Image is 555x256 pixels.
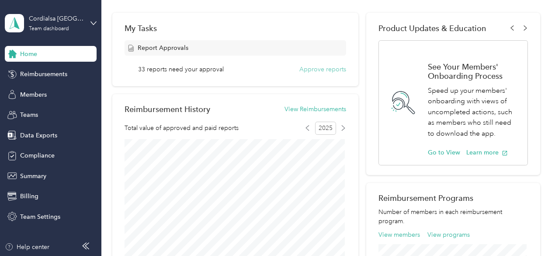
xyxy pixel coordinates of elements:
p: Speed up your members' onboarding with views of uncompleted actions, such as members who still ne... [428,85,518,139]
h2: Reimbursement History [125,105,210,114]
h1: See Your Members' Onboarding Process [428,62,518,81]
h2: Reimbursement Programs [378,193,528,203]
button: Go to View [428,148,460,157]
button: View members [378,230,420,239]
p: Number of members in each reimbursement program. [378,207,528,226]
button: Help center [5,242,49,252]
span: Team Settings [20,212,60,221]
span: 33 reports need your approval [138,65,224,74]
div: My Tasks [125,24,347,33]
span: Product Updates & Education [378,24,486,33]
span: Home [20,49,37,59]
button: View Reimbursements [284,105,346,114]
span: Report Approvals [138,43,188,53]
button: Approve reports [299,65,346,74]
button: View programs [427,230,470,239]
span: Reimbursements [20,70,67,79]
div: Team dashboard [29,26,69,32]
span: Summary [20,172,46,181]
button: Learn more [466,148,508,157]
span: Data Exports [20,131,57,140]
span: Billing [20,192,38,201]
span: Teams [20,110,38,119]
div: Cordialsa [GEOGRAPHIC_DATA] [29,14,83,23]
span: Total value of approved and paid reports [125,123,239,133]
span: Members [20,90,47,99]
span: Compliance [20,151,55,160]
iframe: Everlance-gr Chat Button Frame [506,207,555,256]
span: 2025 [315,122,336,135]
